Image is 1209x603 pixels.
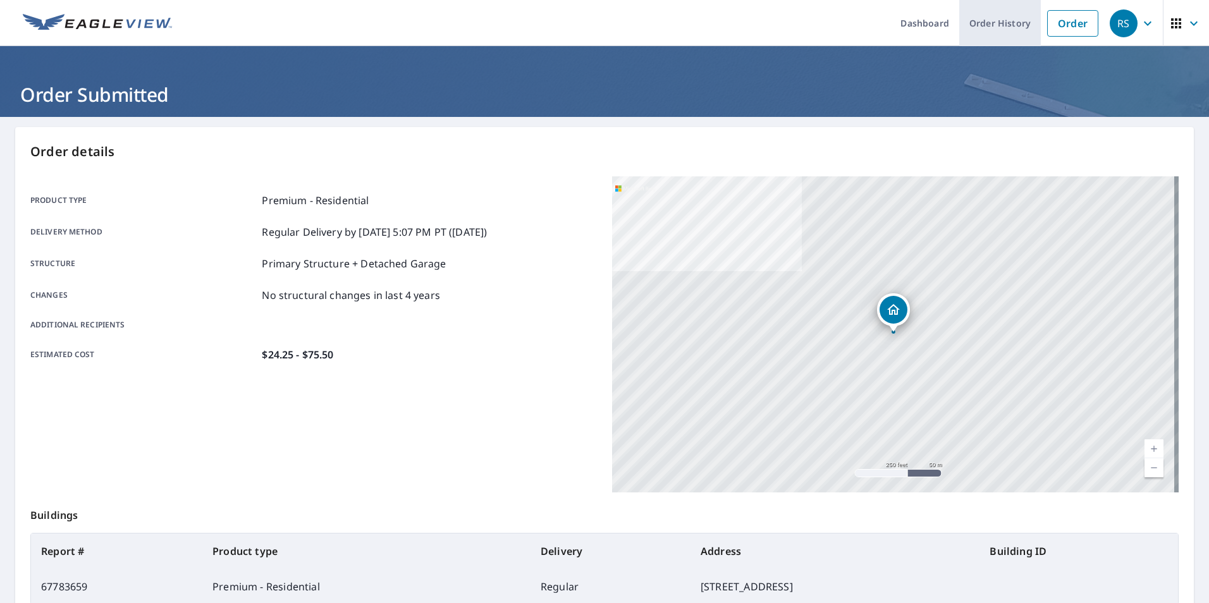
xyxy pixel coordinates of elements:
img: EV Logo [23,14,172,33]
p: $24.25 - $75.50 [262,347,333,362]
a: Current Level 17, Zoom In [1145,439,1163,458]
th: Report # [31,533,202,569]
a: Order [1047,10,1098,37]
p: Product type [30,193,257,208]
p: Changes [30,288,257,303]
p: Buildings [30,492,1179,533]
th: Delivery [531,533,690,569]
a: Current Level 17, Zoom Out [1145,458,1163,477]
p: Estimated cost [30,347,257,362]
div: Dropped pin, building 1, Residential property, 5005 Raven Pl Imperial, MO 63052 [877,293,910,332]
div: RS [1110,9,1138,37]
th: Address [690,533,979,569]
p: Delivery method [30,224,257,240]
p: Primary Structure + Detached Garage [262,256,446,271]
p: Regular Delivery by [DATE] 5:07 PM PT ([DATE]) [262,224,487,240]
p: Structure [30,256,257,271]
th: Building ID [979,533,1178,569]
p: No structural changes in last 4 years [262,288,440,303]
p: Order details [30,142,1179,161]
p: Additional recipients [30,319,257,331]
th: Product type [202,533,531,569]
p: Premium - Residential [262,193,369,208]
h1: Order Submitted [15,82,1194,107]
